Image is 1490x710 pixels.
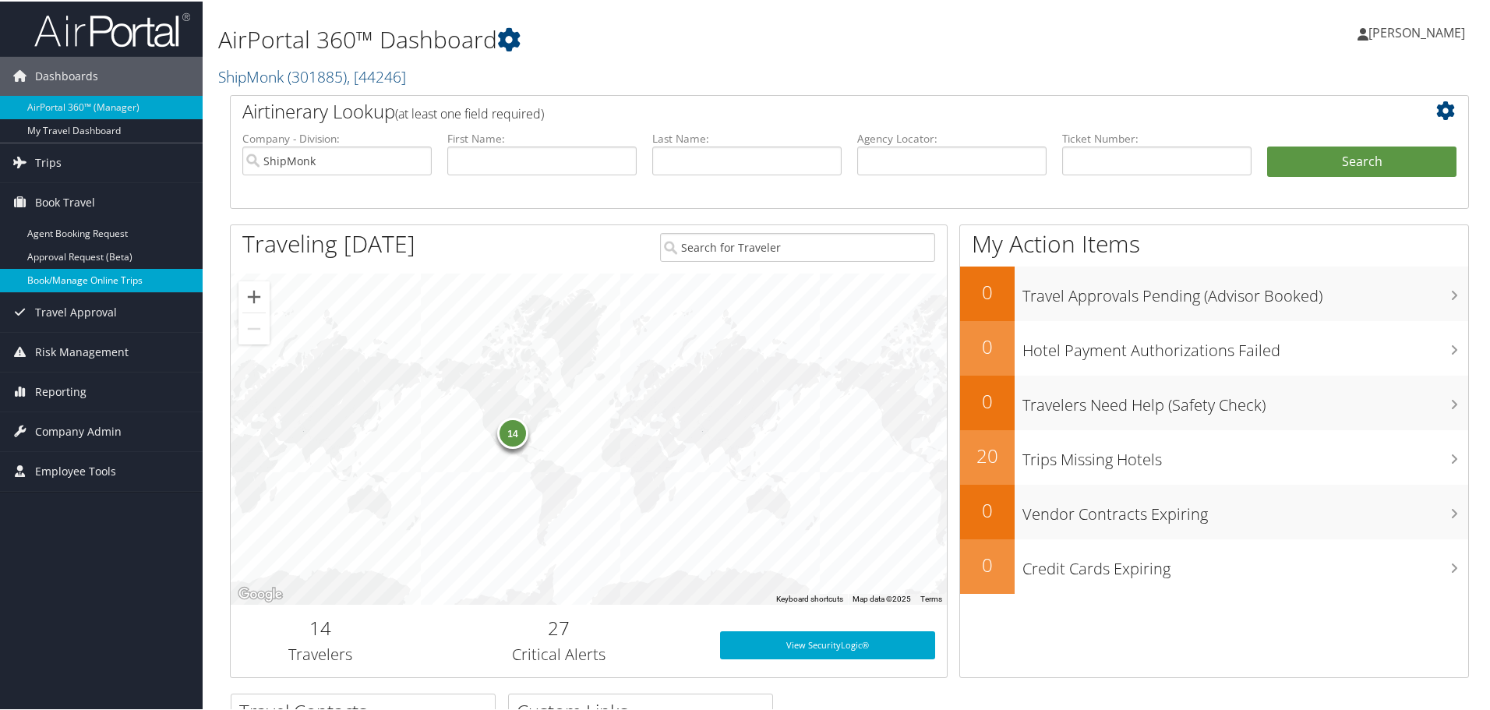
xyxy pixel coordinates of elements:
[1022,494,1468,524] h3: Vendor Contracts Expiring
[35,371,87,410] span: Reporting
[35,291,117,330] span: Travel Approval
[960,429,1468,483] a: 20Trips Missing Hotels
[447,129,637,145] label: First Name:
[660,231,935,260] input: Search for Traveler
[1022,385,1468,415] h3: Travelers Need Help (Safety Check)
[1022,276,1468,306] h3: Travel Approvals Pending (Advisor Booked)
[853,593,911,602] span: Map data ©2025
[235,583,286,603] img: Google
[35,450,116,489] span: Employee Tools
[920,593,942,602] a: Terms (opens in new tab)
[218,65,406,86] a: ShipMonk
[960,483,1468,538] a: 0Vendor Contracts Expiring
[242,97,1354,123] h2: Airtinerary Lookup
[422,642,697,664] h3: Critical Alerts
[35,182,95,221] span: Book Travel
[497,416,528,447] div: 14
[238,312,270,343] button: Zoom out
[960,387,1015,413] h2: 0
[288,65,347,86] span: ( 301885 )
[960,226,1468,259] h1: My Action Items
[238,280,270,311] button: Zoom in
[242,226,415,259] h1: Traveling [DATE]
[35,411,122,450] span: Company Admin
[960,374,1468,429] a: 0Travelers Need Help (Safety Check)
[960,538,1468,592] a: 0Credit Cards Expiring
[960,320,1468,374] a: 0Hotel Payment Authorizations Failed
[1022,440,1468,469] h3: Trips Missing Hotels
[776,592,843,603] button: Keyboard shortcuts
[960,550,1015,577] h2: 0
[857,129,1047,145] label: Agency Locator:
[347,65,406,86] span: , [ 44246 ]
[422,613,697,640] h2: 27
[35,142,62,181] span: Trips
[720,630,935,658] a: View SecurityLogic®
[235,583,286,603] a: Open this area in Google Maps (opens a new window)
[242,613,398,640] h2: 14
[395,104,544,121] span: (at least one field required)
[34,10,190,47] img: airportal-logo.png
[1358,8,1481,55] a: [PERSON_NAME]
[1022,549,1468,578] h3: Credit Cards Expiring
[1022,330,1468,360] h3: Hotel Payment Authorizations Failed
[960,496,1015,522] h2: 0
[960,332,1015,359] h2: 0
[218,22,1060,55] h1: AirPortal 360™ Dashboard
[960,277,1015,304] h2: 0
[35,331,129,370] span: Risk Management
[1368,23,1465,40] span: [PERSON_NAME]
[35,55,98,94] span: Dashboards
[960,441,1015,468] h2: 20
[960,265,1468,320] a: 0Travel Approvals Pending (Advisor Booked)
[1267,145,1456,176] button: Search
[242,129,432,145] label: Company - Division:
[1062,129,1252,145] label: Ticket Number:
[652,129,842,145] label: Last Name:
[242,642,398,664] h3: Travelers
